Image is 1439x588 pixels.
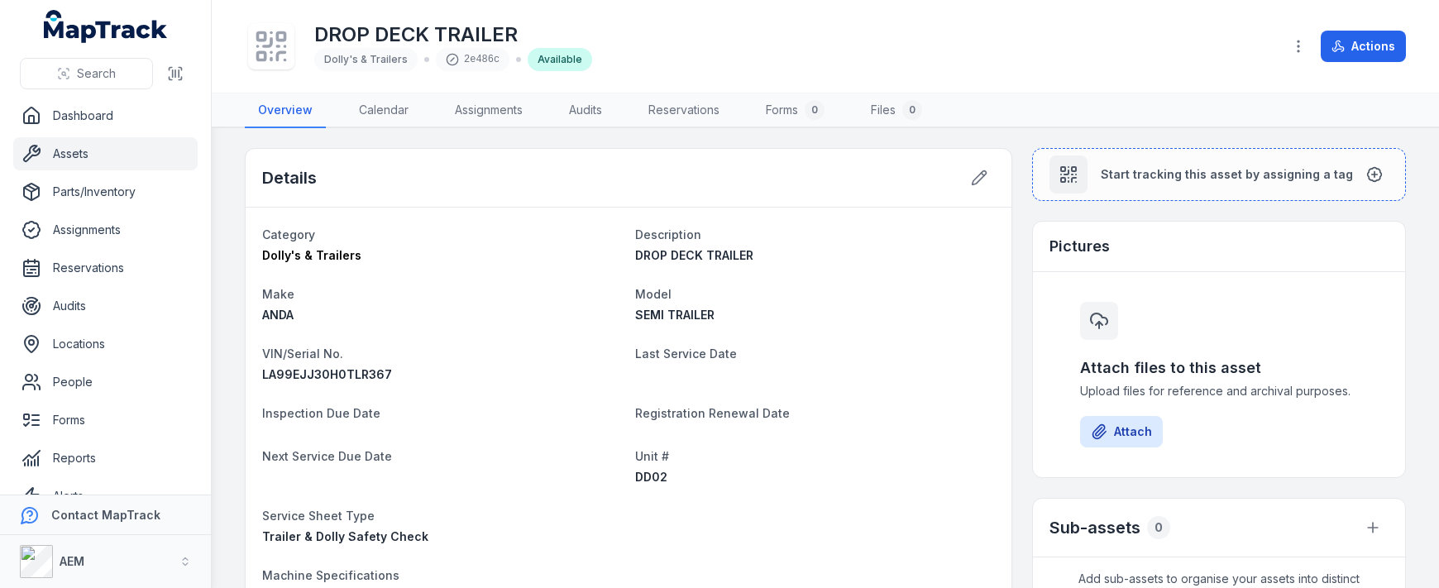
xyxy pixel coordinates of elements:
[20,58,153,89] button: Search
[13,404,198,437] a: Forms
[262,449,392,463] span: Next Service Due Date
[13,175,198,208] a: Parts/Inventory
[635,470,667,484] span: DD02
[1032,148,1406,201] button: Start tracking this asset by assigning a tag
[324,53,408,65] span: Dolly's & Trailers
[13,442,198,475] a: Reports
[262,248,361,262] span: Dolly's & Trailers
[635,308,715,322] span: SEMI TRAILER
[262,529,428,543] span: Trailer & Dolly Safety Check
[805,100,825,120] div: 0
[635,287,672,301] span: Model
[262,347,343,361] span: VIN/Serial No.
[858,93,935,128] a: Files0
[753,93,838,128] a: Forms0
[60,554,84,568] strong: AEM
[442,93,536,128] a: Assignments
[13,366,198,399] a: People
[262,227,315,241] span: Category
[13,137,198,170] a: Assets
[13,480,198,513] a: Alerts
[1080,383,1358,399] span: Upload files for reference and archival purposes.
[346,93,422,128] a: Calendar
[635,406,790,420] span: Registration Renewal Date
[262,568,399,582] span: Machine Specifications
[13,251,198,284] a: Reservations
[556,93,615,128] a: Audits
[262,509,375,523] span: Service Sheet Type
[635,347,737,361] span: Last Service Date
[51,508,160,522] strong: Contact MapTrack
[1080,356,1358,380] h3: Attach files to this asset
[77,65,116,82] span: Search
[262,287,294,301] span: Make
[635,93,733,128] a: Reservations
[44,10,168,43] a: MapTrack
[13,327,198,361] a: Locations
[262,406,380,420] span: Inspection Due Date
[1049,516,1140,539] h2: Sub-assets
[262,367,392,381] span: LA99EJJ30H0TLR367
[1147,516,1170,539] div: 0
[635,449,669,463] span: Unit #
[902,100,922,120] div: 0
[13,99,198,132] a: Dashboard
[314,22,592,48] h1: DROP DECK TRAILER
[262,166,317,189] h2: Details
[245,93,326,128] a: Overview
[262,308,294,322] span: ANDA
[13,289,198,323] a: Audits
[635,227,701,241] span: Description
[635,248,753,262] span: DROP DECK TRAILER
[13,213,198,246] a: Assignments
[1080,416,1163,447] button: Attach
[1321,31,1406,62] button: Actions
[1049,235,1110,258] h3: Pictures
[528,48,592,71] div: Available
[1101,166,1353,183] span: Start tracking this asset by assigning a tag
[436,48,509,71] div: 2e486c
